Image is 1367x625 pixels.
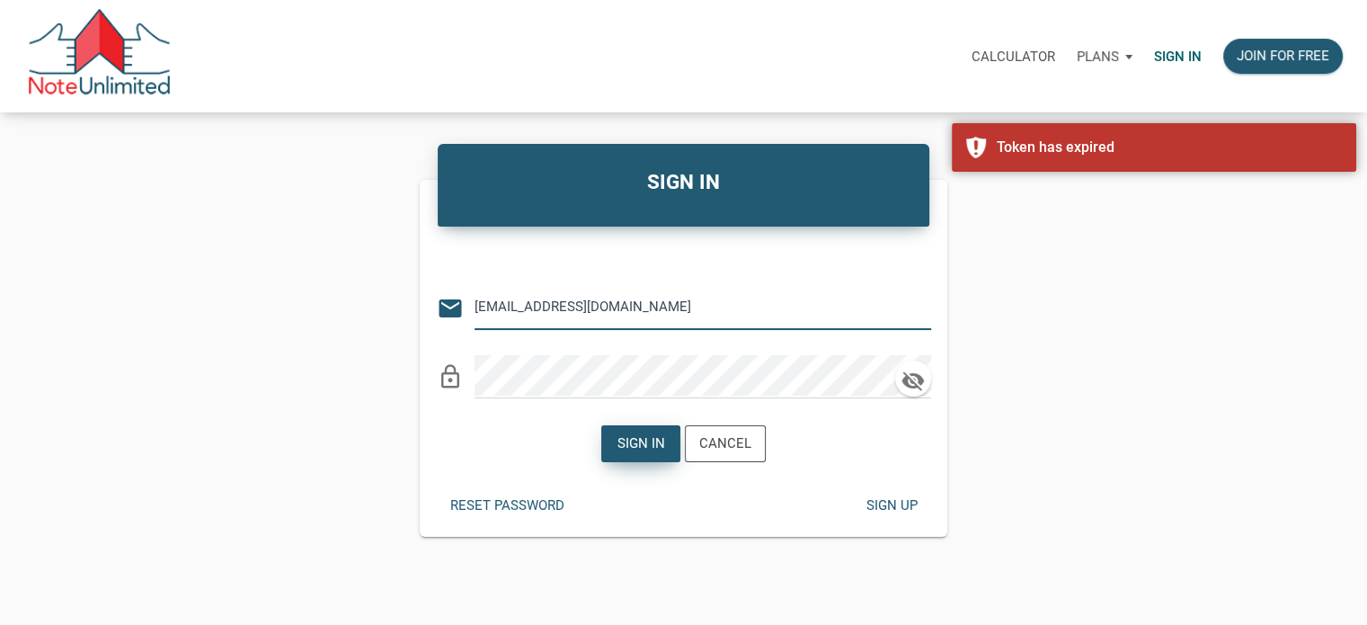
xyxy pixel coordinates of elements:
input: Email [475,287,904,327]
i: email [437,295,464,322]
div: Reset password [450,496,564,516]
a: Join for free [1212,28,1354,85]
button: Sign up [852,488,931,523]
a: Sign in [1143,28,1212,85]
img: NoteUnlimited [27,9,172,103]
div: Sign in [617,433,665,454]
a: Plans [1066,28,1143,85]
div: Join for free [1237,46,1329,67]
div: Cancel [699,433,751,454]
div: Token has expired [997,137,1343,158]
button: Join for free [1223,39,1343,74]
p: Calculator [972,49,1055,65]
a: Calculator [961,28,1066,85]
h4: SIGN IN [451,167,917,198]
button: Reset password [437,488,578,523]
button: Plans [1066,30,1143,84]
p: Sign in [1154,49,1202,65]
p: Plans [1077,49,1119,65]
div: Sign up [865,496,917,516]
button: Sign in [601,425,680,462]
button: Cancel [685,425,766,462]
i: lock_outline [437,363,464,390]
